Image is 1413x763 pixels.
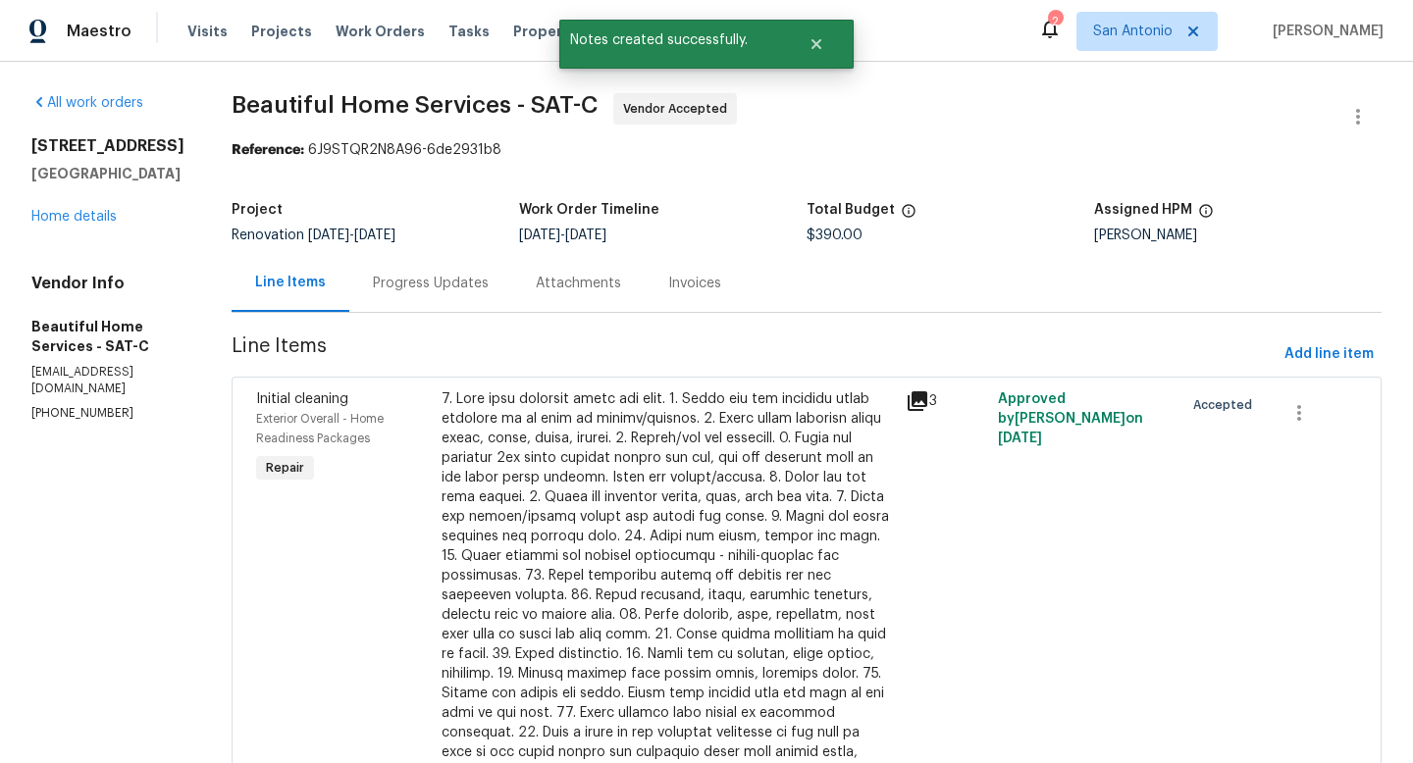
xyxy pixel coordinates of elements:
span: Initial cleaning [256,392,348,406]
div: 3 [906,389,986,413]
span: Line Items [232,336,1277,373]
div: Line Items [255,273,326,292]
h4: Vendor Info [31,274,184,293]
span: Accepted [1193,395,1260,415]
span: [DATE] [565,229,606,242]
span: - [308,229,395,242]
h5: Project [232,203,283,217]
span: Properties [513,22,590,41]
span: [DATE] [308,229,349,242]
a: All work orders [31,96,143,110]
h2: [STREET_ADDRESS] [31,136,184,156]
div: [PERSON_NAME] [1094,229,1382,242]
h5: Beautiful Home Services - SAT-C [31,317,184,356]
p: [PHONE_NUMBER] [31,405,184,422]
h5: Total Budget [807,203,895,217]
span: Work Orders [336,22,425,41]
span: - [519,229,606,242]
span: Repair [258,458,312,478]
h5: [GEOGRAPHIC_DATA] [31,164,184,183]
span: The hpm assigned to this work order. [1198,203,1214,229]
h5: Assigned HPM [1094,203,1192,217]
span: Vendor Accepted [623,99,735,119]
span: Notes created successfully. [559,20,784,61]
span: Approved by [PERSON_NAME] on [998,392,1143,445]
div: Invoices [668,274,721,293]
span: [PERSON_NAME] [1265,22,1384,41]
span: Beautiful Home Services - SAT-C [232,93,598,117]
div: 6J9STQR2N8A96-6de2931b8 [232,140,1382,160]
button: Add line item [1277,336,1382,373]
span: Add line item [1284,342,1374,367]
span: Maestro [67,22,131,41]
span: [DATE] [998,432,1042,445]
div: 2 [1048,12,1062,31]
span: Renovation [232,229,395,242]
b: Reference: [232,143,304,157]
span: $390.00 [807,229,863,242]
span: [DATE] [519,229,560,242]
a: Home details [31,210,117,224]
h5: Work Order Timeline [519,203,659,217]
span: [DATE] [354,229,395,242]
span: Visits [187,22,228,41]
div: Attachments [536,274,621,293]
span: The total cost of line items that have been proposed by Opendoor. This sum includes line items th... [901,203,916,229]
span: San Antonio [1093,22,1173,41]
p: [EMAIL_ADDRESS][DOMAIN_NAME] [31,364,184,397]
button: Close [784,25,849,64]
span: Projects [251,22,312,41]
span: Exterior Overall - Home Readiness Packages [256,413,384,444]
div: Progress Updates [373,274,489,293]
span: Tasks [448,25,490,38]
